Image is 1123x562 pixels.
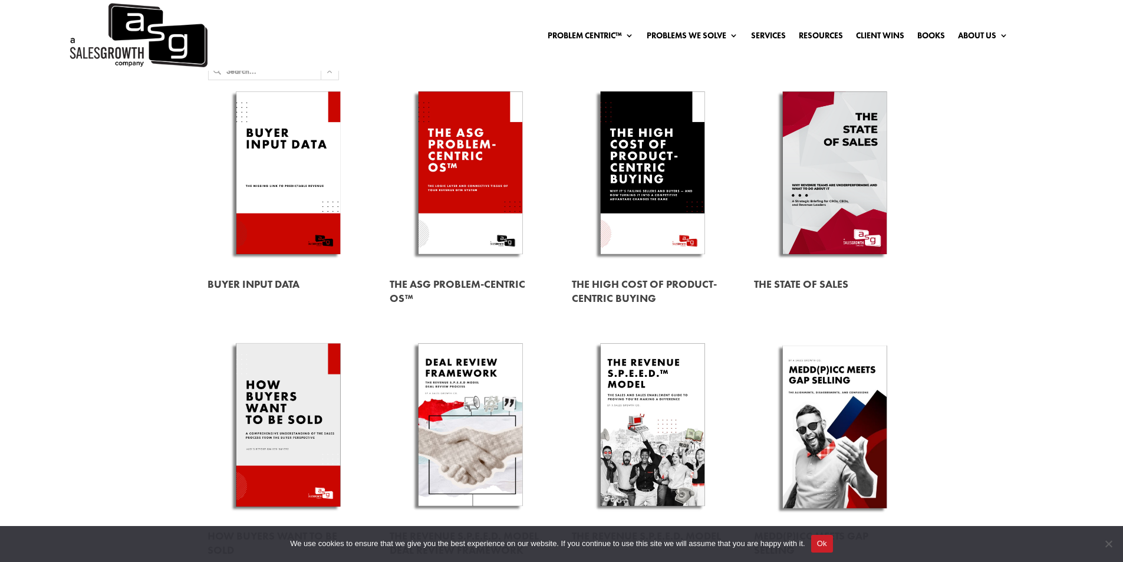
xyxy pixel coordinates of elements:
a: About Us [958,31,1008,44]
span: We use cookies to ensure that we give you the best experience on our website. If you continue to ... [290,538,805,550]
a: Resources [799,31,843,44]
a: Problems We Solve [647,31,738,44]
span: No [1102,538,1114,550]
a: Books [917,31,945,44]
a: Problem Centric™ [548,31,634,44]
a: Services [751,31,786,44]
a: Client Wins [856,31,904,44]
button: Ok [811,535,833,553]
